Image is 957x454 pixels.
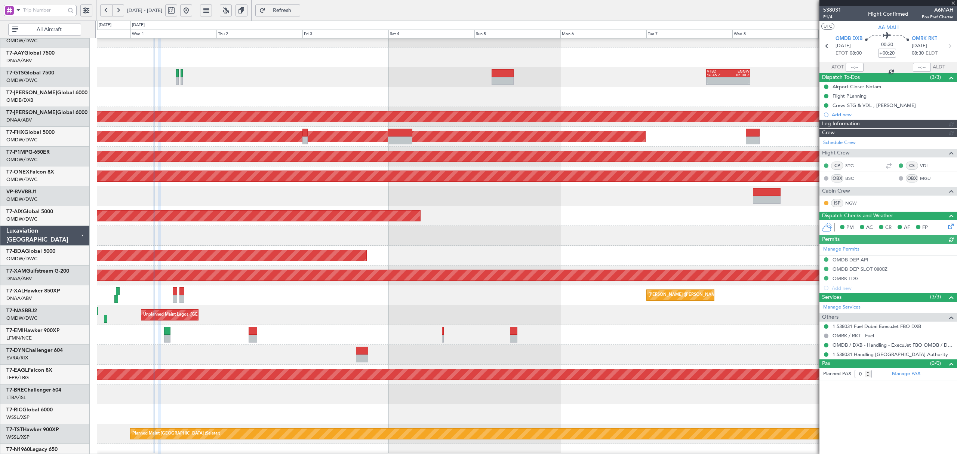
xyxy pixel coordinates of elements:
[6,110,87,115] a: T7-[PERSON_NAME]Global 6000
[6,368,52,373] a: T7-EAGLFalcon 8X
[832,111,953,118] div: Add new
[6,50,55,56] a: T7-AAYGlobal 7500
[6,57,32,64] a: DNAA/ABV
[823,370,851,378] label: Planned PAX
[6,117,32,123] a: DNAA/ABV
[836,42,851,50] span: [DATE]
[302,30,388,39] div: Fri 3
[912,50,924,57] span: 08:30
[143,309,269,320] div: Unplanned Maint Lagos ([GEOGRAPHIC_DATA][PERSON_NAME])
[728,81,750,85] div: -
[560,30,646,39] div: Mon 6
[6,275,32,282] a: DNAA/ABV
[646,30,732,39] div: Tue 7
[6,70,24,76] span: T7-GTS
[6,90,87,95] a: T7-[PERSON_NAME]Global 6000
[132,428,220,439] div: Planned Maint [GEOGRAPHIC_DATA] (Seletar)
[6,136,37,143] a: OMDW/DWC
[904,224,910,231] span: AF
[868,10,908,18] div: Flight Confirmed
[8,24,81,36] button: All Aircraft
[6,447,58,452] a: T7-N1960Legacy 650
[6,70,54,76] a: T7-GTSGlobal 7500
[20,27,79,32] span: All Aircraft
[833,342,953,348] a: OMDB / DXB - Handling - ExecuJet FBO OMDB / DXB
[6,427,59,432] a: T7-TSTHawker 900XP
[6,50,24,56] span: T7-AAY
[6,308,25,313] span: T7-NAS
[6,348,25,353] span: T7-DYN
[818,30,904,39] div: Thu 9
[728,70,750,73] div: EGGW
[6,150,28,155] span: T7-P1MP
[930,73,941,81] span: (3/3)
[6,355,28,361] a: EVRA/RIX
[267,8,298,13] span: Refresh
[6,328,60,333] a: T7-EMIHawker 900XP
[6,368,28,373] span: T7-EAGL
[892,370,920,378] a: Manage PAX
[850,50,862,57] span: 08:00
[6,269,26,274] span: T7-XAM
[822,293,841,302] span: Services
[6,255,37,262] a: OMDW/DWC
[388,30,474,39] div: Sat 4
[823,14,841,20] span: P1/4
[474,30,560,39] div: Sun 5
[846,224,854,231] span: PM
[132,22,145,28] div: [DATE]
[255,4,300,16] button: Refresh
[881,41,893,49] span: 00:30
[6,77,37,84] a: OMDW/DWC
[6,249,25,254] span: T7-BDA
[6,288,24,294] span: T7-XAL
[6,407,53,412] a: T7-RICGlobal 6000
[6,288,60,294] a: T7-XALHawker 850XP
[6,130,24,135] span: T7-FHX
[912,42,927,50] span: [DATE]
[6,269,69,274] a: T7-XAMGulfstream G-200
[833,83,881,90] div: Airport Closer Notam
[6,196,37,203] a: OMDW/DWC
[6,176,37,183] a: OMDW/DWC
[878,24,899,31] span: A6-MAH
[728,73,750,77] div: 05:00 Z
[6,130,55,135] a: T7-FHXGlobal 5000
[6,374,29,381] a: LFPB/LBG
[833,102,916,108] div: Crew: STG & VDL , [PERSON_NAME]
[6,169,54,175] a: T7-ONEXFalcon 8X
[6,394,26,401] a: LTBA/ISL
[833,332,874,339] a: OMRK / RKT - Fuel
[6,308,37,313] a: T7-NASBBJ2
[930,359,941,367] span: (0/0)
[6,110,57,115] span: T7-[PERSON_NAME]
[649,289,727,301] div: [PERSON_NAME] ([PERSON_NAME] Intl)
[6,209,23,214] span: T7-AIX
[823,6,841,14] span: 538031
[6,387,61,393] a: T7-BREChallenger 604
[6,447,30,452] span: T7-N1960
[707,81,728,85] div: -
[216,30,302,39] div: Thu 2
[930,293,941,301] span: (3/3)
[23,4,65,16] input: Trip Number
[6,97,33,104] a: OMDB/DXB
[822,359,830,368] span: Pax
[836,35,862,43] span: OMDB DXB
[885,224,892,231] span: CR
[6,169,30,175] span: T7-ONEX
[6,434,30,441] a: WSSL/XSP
[912,35,937,43] span: OMRK RKT
[6,90,57,95] span: T7-[PERSON_NAME]
[926,50,938,57] span: ELDT
[707,73,728,77] div: 16:45 Z
[6,150,50,155] a: T7-P1MPG-650ER
[6,407,22,412] span: T7-RIC
[6,156,37,163] a: OMDW/DWC
[822,73,860,82] span: Dispatch To-Dos
[6,335,32,341] a: LFMN/NCE
[836,50,848,57] span: ETOT
[831,64,844,71] span: ATOT
[99,22,111,28] div: [DATE]
[922,6,953,14] span: A6MAH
